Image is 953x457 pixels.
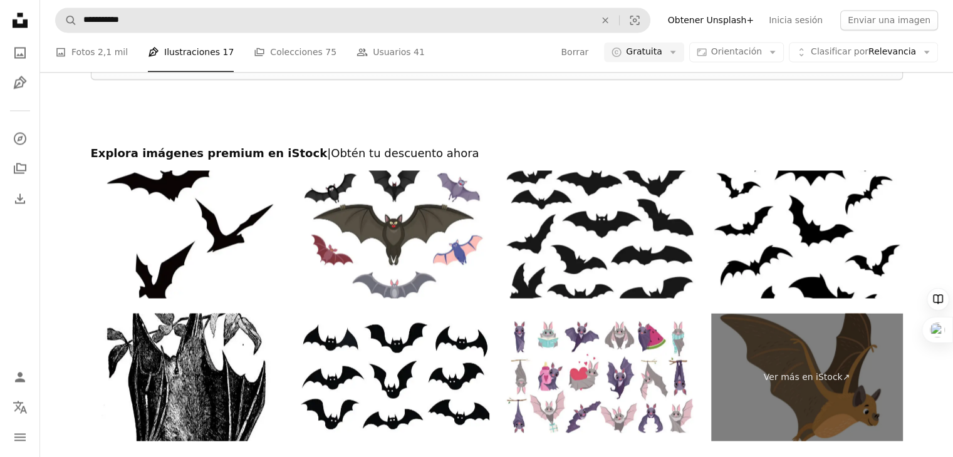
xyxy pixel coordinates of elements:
span: Gratuita [626,46,662,59]
a: Inicio — Unsplash [8,8,33,35]
img: conjunto de murciélagos [711,170,903,298]
button: Gratuita [604,43,684,63]
a: Obtener Unsplash+ [660,10,761,30]
a: Inicia sesión [761,10,830,30]
a: Explorar [8,126,33,151]
button: Buscar en Unsplash [56,8,77,32]
img: Lindo conjunto de murciélagos. Encantador personaje de murciélago en diferentes situaciones. Impr... [504,313,696,441]
img: Murciélago en diferentes posiciones sobre fondo blanco. Siluetas negras de murciélagos. [298,313,489,441]
a: Historial de descargas [8,186,33,211]
span: Relevancia [811,46,916,59]
img: Siluetas negras de murciélagos. ilustración de icono vectorial [504,170,696,298]
button: Búsqueda visual [620,8,650,32]
a: Colecciones [8,156,33,181]
a: Usuarios 41 [357,33,425,73]
h2: Explora imágenes premium en iStock [91,145,903,160]
a: Fotos 2,1 mil [55,33,128,73]
img: Conjunto de silueta de murciélago [91,170,283,298]
a: Iniciar sesión / Registrarse [8,364,33,389]
span: 41 [414,46,425,59]
button: Enviar una imagen [840,10,938,30]
span: 75 [325,46,336,59]
button: Clasificar porRelevancia [789,43,938,63]
span: Orientación [711,47,762,57]
button: Borrar [560,43,589,63]
img: Zorro volador, Xantharpyia collaris [91,313,283,441]
button: Idioma [8,394,33,419]
a: Ilustraciones [8,70,33,95]
span: Clasificar por [811,47,868,57]
span: | Obtén tu descuento ahora [327,146,479,159]
span: 2,1 mil [98,46,128,59]
form: Encuentra imágenes en todo el sitio [55,8,650,33]
img: Conjunto de ilustraciones e iconos de murciélagos. [298,170,489,298]
button: Orientación [689,43,784,63]
a: Fotos [8,40,33,65]
a: Colecciones 75 [254,33,336,73]
a: Ver más en iStock↗ [711,313,903,441]
button: Menú [8,424,33,449]
button: Borrar [591,8,619,32]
